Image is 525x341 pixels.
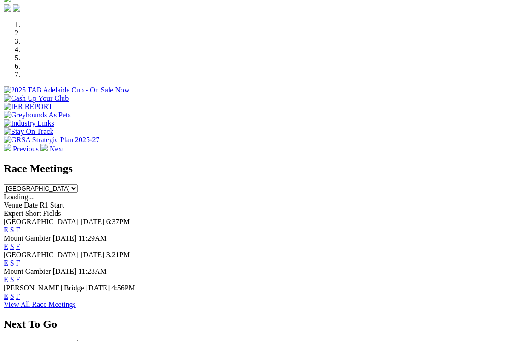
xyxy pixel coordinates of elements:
[4,276,8,283] a: E
[13,4,20,12] img: twitter.svg
[4,243,8,250] a: E
[4,144,11,151] img: chevron-left-pager-white.svg
[24,201,38,209] span: Date
[4,234,51,242] span: Mount Gambier
[13,145,39,153] span: Previous
[43,209,61,217] span: Fields
[4,259,8,267] a: E
[78,267,107,275] span: 11:28AM
[50,145,64,153] span: Next
[16,226,20,234] a: F
[53,267,77,275] span: [DATE]
[4,103,52,111] img: IER REPORT
[4,251,79,259] span: [GEOGRAPHIC_DATA]
[4,94,69,103] img: Cash Up Your Club
[81,218,104,225] span: [DATE]
[4,267,51,275] span: Mount Gambier
[10,292,14,300] a: S
[40,145,64,153] a: Next
[25,209,41,217] span: Short
[4,119,54,127] img: Industry Links
[4,127,53,136] img: Stay On Track
[4,218,79,225] span: [GEOGRAPHIC_DATA]
[4,201,22,209] span: Venue
[10,243,14,250] a: S
[40,201,64,209] span: R1 Start
[16,292,20,300] a: F
[16,276,20,283] a: F
[40,144,48,151] img: chevron-right-pager-white.svg
[4,111,71,119] img: Greyhounds As Pets
[106,251,130,259] span: 3:21PM
[4,318,521,330] h2: Next To Go
[86,284,110,292] span: [DATE]
[4,4,11,12] img: facebook.svg
[81,251,104,259] span: [DATE]
[4,209,23,217] span: Expert
[78,234,107,242] span: 11:29AM
[53,234,77,242] span: [DATE]
[4,292,8,300] a: E
[4,86,130,94] img: 2025 TAB Adelaide Cup - On Sale Now
[4,193,34,201] span: Loading...
[111,284,135,292] span: 4:56PM
[4,284,84,292] span: [PERSON_NAME] Bridge
[16,243,20,250] a: F
[16,259,20,267] a: F
[4,301,76,308] a: View All Race Meetings
[4,226,8,234] a: E
[106,218,130,225] span: 6:37PM
[10,226,14,234] a: S
[4,136,99,144] img: GRSA Strategic Plan 2025-27
[4,162,521,175] h2: Race Meetings
[10,276,14,283] a: S
[4,145,40,153] a: Previous
[10,259,14,267] a: S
